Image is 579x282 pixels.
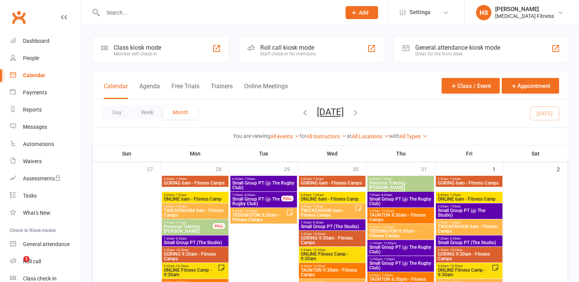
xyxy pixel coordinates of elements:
span: 6:45am [369,177,432,181]
button: Free Trials [171,83,199,99]
span: - 10:30am [449,264,463,268]
span: - 8:15am [175,221,187,224]
span: - 7:00am [312,177,324,181]
span: TAUNTON 9:30am - Fitness Camps [369,213,432,222]
div: Class check-in [23,276,57,282]
span: 11:00am [369,241,432,245]
span: GORING 9:30am - Fitness Camps [437,252,501,261]
span: 6:00am [437,193,501,197]
div: People [23,55,39,61]
span: - 7:00am [175,177,187,181]
span: - 7:45am [380,177,392,181]
a: All Instructors [307,133,347,139]
div: 30 [352,162,366,175]
span: - 1:00pm [382,258,395,261]
span: Personal Training - [PERSON_NAME] [163,224,213,233]
span: Small Group PT (@ The Rugby Club) [369,245,432,254]
span: - 7:00am [449,177,461,181]
span: 7:00am [232,193,282,197]
span: Small Group PT (@ The Rugby Club) [232,181,295,190]
div: Roll call [23,258,41,264]
strong: for [300,133,307,139]
div: 28 [215,162,229,175]
a: Dashboard [10,32,81,50]
span: 6:00am [437,177,501,181]
span: Add [359,10,369,16]
span: - 7:00am [312,193,324,197]
span: Small Group PT (@ The Rugby Club) [232,197,282,206]
a: Messages [10,118,81,136]
a: Assessments [10,170,81,187]
button: Online Meetings [244,83,288,99]
span: - 7:00am [312,205,324,208]
span: Small Group PT (@ The Studio) [437,208,501,217]
span: - 10:30am [380,225,394,229]
span: - 10:30am [312,264,326,268]
div: 29 [284,162,298,175]
span: - 7:00am [175,193,187,197]
div: [PERSON_NAME] [495,6,554,13]
span: - 10:30am [312,232,326,236]
span: GORING 9:30am - Fitness Camps [163,252,227,261]
span: 7:30am [163,237,227,240]
span: - 12:00pm [382,241,396,245]
div: Staff check-in for members [260,51,316,57]
strong: with [389,133,400,139]
a: All events [270,133,300,139]
span: TEDDINGTON 9:30am - Fitness Camps [232,213,286,222]
span: 9:30am [300,232,364,236]
input: Search... [101,7,336,18]
span: TWICKENHAM 6am - Fitness Camps [163,208,227,217]
span: 6:00am [232,177,295,181]
div: 1 [493,162,503,175]
span: 9:30am [163,248,227,252]
strong: at [347,133,352,139]
div: FULL [213,223,225,229]
span: - 10:30am [175,264,189,268]
a: All Types [400,133,427,139]
th: Tue [230,146,298,162]
th: Sun [93,146,161,162]
a: Clubworx [9,8,28,27]
span: 9:30am [437,264,492,268]
span: ONLINE 6am - Fitness Camp [163,197,227,201]
span: - 7:00am [449,205,461,208]
span: - 8:00am [380,193,392,197]
span: - 8:00am [243,193,255,197]
span: 9:30am [437,248,501,252]
a: Tasks [10,187,81,204]
span: - 7:00am [449,193,461,197]
button: Week [131,105,163,119]
iframe: Intercom live chat [8,256,26,274]
div: Member self check-in [114,51,161,57]
div: Tasks [23,193,37,199]
div: 2 [557,162,568,175]
span: GORING 6am - Fitness Camps [163,181,227,185]
span: ONLINE Fitness Camp - 9:30am [163,268,218,277]
th: Fri [435,146,504,162]
span: - 10:30am [380,209,394,213]
span: 6:00am [163,193,227,197]
div: [MEDICAL_DATA] Fitness [495,13,554,19]
a: Payments [10,84,81,101]
span: Small Group PT (@ The Rugby Club) [369,261,432,270]
span: 6:30pm [369,274,432,277]
span: - 7:00am [449,221,461,224]
span: 7:30am [437,237,501,240]
a: People [10,50,81,67]
div: Dashboard [23,38,49,44]
span: Small Group PT (The Studio) [163,240,227,245]
span: 6:00am [300,193,364,197]
div: Roll call kiosk mode [260,44,316,51]
button: Day [103,105,131,119]
span: - 7:30pm [380,274,393,277]
div: General attendance [23,241,70,247]
a: What's New [10,204,81,222]
div: 31 [421,162,435,175]
button: Class / Event [442,78,500,94]
span: - 7:00am [243,177,255,181]
th: Wed [298,146,367,162]
span: TWICKENHAM 6am - Fitness Camps [437,224,501,233]
span: Settings [409,4,431,21]
th: Thu [367,146,435,162]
